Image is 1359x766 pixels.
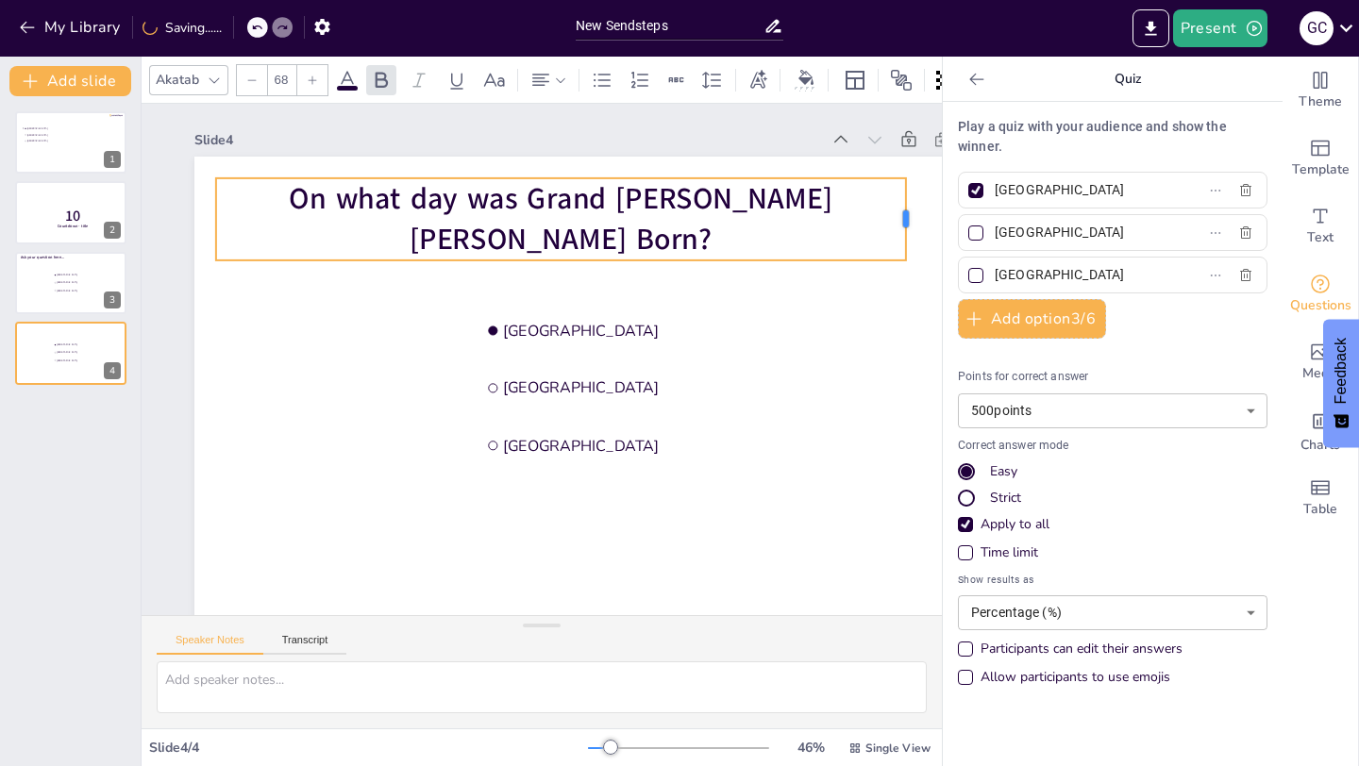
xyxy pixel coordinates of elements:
span: Text [1307,227,1334,248]
div: Slide 4 / 4 [149,739,588,757]
div: 1 [104,151,121,168]
button: Add slide [9,66,131,96]
div: Add text boxes [1283,192,1358,260]
div: Strict [958,489,1267,508]
div: 4 [15,322,126,384]
div: Layout [840,65,870,95]
p: Correct answer mode [958,438,1267,455]
span: Theme [1299,92,1342,112]
div: Background color [792,70,820,90]
div: 500 points [958,393,1267,428]
div: Akatab [152,67,203,92]
div: G C [1300,11,1334,45]
div: Allow participants to use emojis [981,668,1170,687]
p: Points for correct answer [958,369,1267,386]
button: Export to PowerPoint [1132,9,1169,47]
span: Ask your question here... [21,255,65,260]
span: Position [890,69,913,92]
button: Speaker Notes [157,634,263,655]
div: 46 % [788,739,833,757]
span: [GEOGRAPHIC_DATA] [505,317,889,377]
div: 4 [104,362,121,379]
div: Slide 4 [218,95,842,178]
span: 10 [65,206,80,226]
div: 3 [104,291,121,308]
span: Countdown - title [58,223,89,228]
input: Option 1 [995,176,1170,204]
span: Template [1292,159,1350,180]
span: On what day was Grand [PERSON_NAME] [PERSON_NAME] Born? [305,153,849,278]
span: [GEOGRAPHIC_DATA] [57,352,109,355]
input: Option 3 [995,261,1170,289]
span: Charts [1300,435,1340,456]
span: [GEOGRAPHIC_DATA] [499,374,883,434]
div: Time limit [958,543,1267,562]
div: Allow participants to use emojis [958,668,1170,687]
span: Show results as [958,572,1267,588]
div: Get real-time input from your audience [1283,260,1358,328]
div: Add images, graphics, shapes or video [1283,328,1358,396]
div: 2 [104,222,121,239]
div: Add charts and graphs [1283,396,1358,464]
span: [GEOGRAPHIC_DATA] [27,140,79,142]
div: Change the overall theme [1283,57,1358,125]
span: [GEOGRAPHIC_DATA] [493,431,877,491]
div: Add a table [1283,464,1358,532]
div: Easy [990,462,1017,481]
p: Quiz [992,57,1264,102]
span: Table [1303,499,1337,520]
span: Click to add text [23,126,42,130]
input: Insert title [576,12,763,40]
div: Participants can edit their answers [981,640,1183,658]
div: Easy [958,462,1267,481]
button: Transcript [263,634,347,655]
span: [GEOGRAPHIC_DATA] [57,359,109,362]
span: [GEOGRAPHIC_DATA] [57,343,109,346]
div: Apply to all [958,515,1267,534]
span: [GEOGRAPHIC_DATA] [57,289,109,291]
span: [GEOGRAPHIC_DATA] [27,127,79,130]
div: Saving...... [143,19,222,37]
div: Participants can edit their answers [958,640,1183,658]
span: [GEOGRAPHIC_DATA] [57,274,109,276]
input: Option 2 [995,219,1170,246]
div: Percentage (%) [958,595,1267,630]
span: [GEOGRAPHIC_DATA] [57,281,109,284]
div: Text effects [744,65,772,95]
p: Play a quiz with your audience and show the winner. [958,117,1267,157]
button: Add option3/6 [958,299,1106,339]
button: My Library [14,12,128,42]
button: Feedback - Show survey [1323,319,1359,447]
span: Media [1302,363,1339,384]
div: Time limit [981,543,1038,562]
div: 1 [15,111,126,174]
div: 3 [15,252,126,314]
button: G C [1300,9,1334,47]
button: Present [1173,9,1267,47]
span: Feedback [1333,338,1350,404]
div: Apply to all [981,515,1049,534]
span: [GEOGRAPHIC_DATA] [27,134,79,137]
div: Add ready made slides [1283,125,1358,192]
div: Strict [990,489,1021,508]
span: Single View [865,741,931,756]
div: 2 [15,181,126,243]
span: Questions [1290,295,1351,316]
